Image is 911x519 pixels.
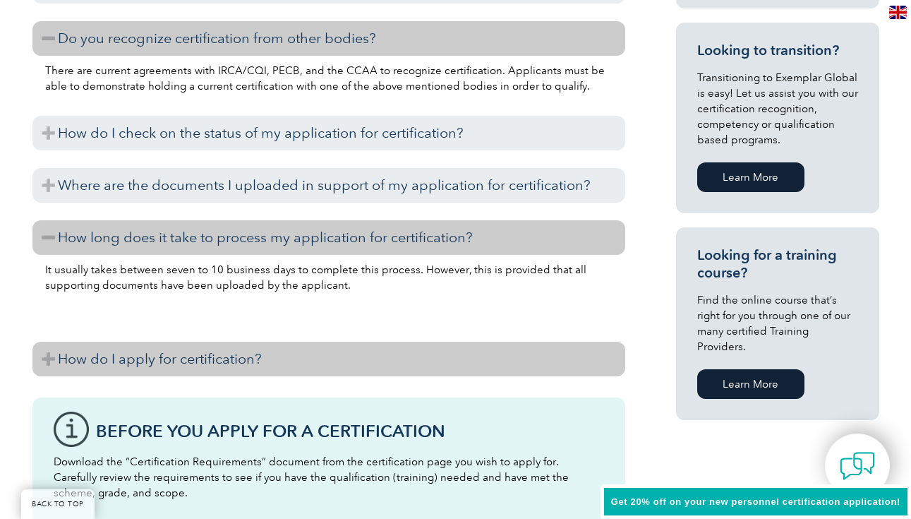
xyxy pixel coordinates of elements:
a: Learn More [697,162,804,192]
a: BACK TO TOP [21,489,95,519]
h3: Before You Apply For a Certification [96,422,604,440]
h3: How do I apply for certification? [32,342,625,376]
p: It usually takes between seven to 10 business days to complete this process. However, this is pro... [45,262,613,293]
p: Download the “Certification Requirements” document from the certification page you wish to apply ... [54,454,604,501]
p: Find the online course that’s right for you through one of our many certified Training Providers. [697,292,858,354]
h3: Do you recognize certification from other bodies? [32,21,625,56]
img: contact-chat.png [840,448,875,484]
p: Transitioning to Exemplar Global is easy! Let us assist you with our certification recognition, c... [697,70,858,148]
h3: Where are the documents I uploaded in support of my application for certification? [32,168,625,203]
h3: Looking to transition? [697,42,858,59]
h3: How do I check on the status of my application for certification? [32,116,625,150]
span: Get 20% off on your new personnel certification application! [611,496,900,507]
p: There are current agreements with IRCA/CQI, PECB, and the CCAA to recognize certification. Applic... [45,63,613,94]
h3: How long does it take to process my application for certification? [32,220,625,255]
a: Learn More [697,369,804,399]
h3: Looking for a training course? [697,246,858,282]
img: en [889,6,907,19]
